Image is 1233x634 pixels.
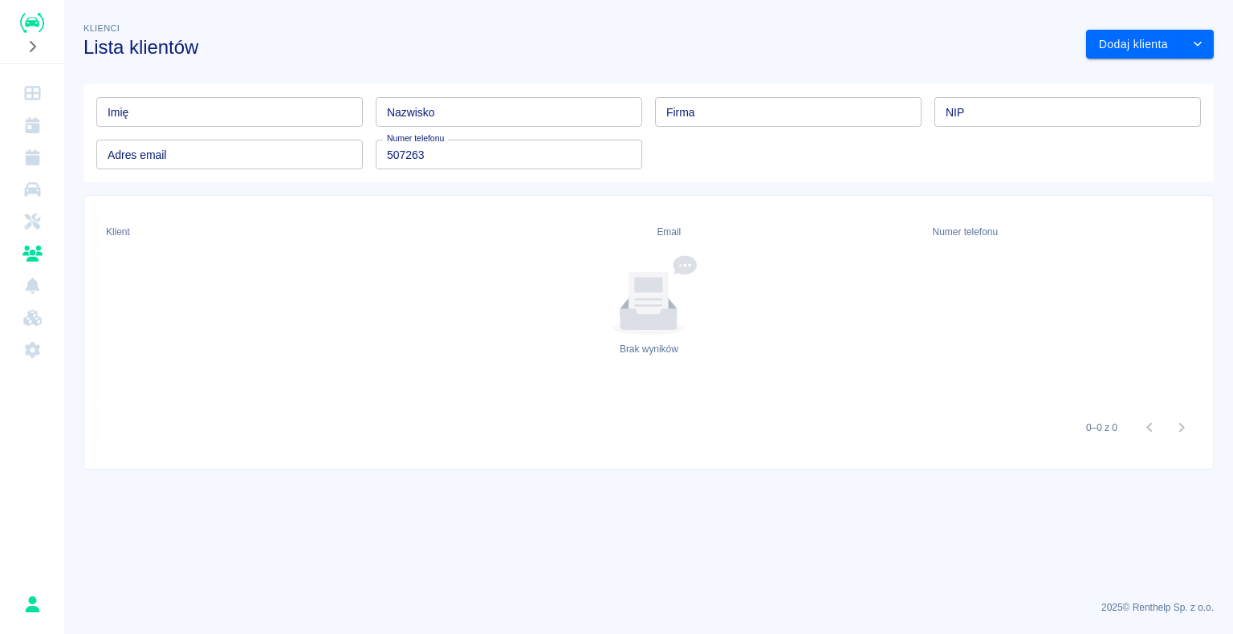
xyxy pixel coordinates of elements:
[6,238,58,270] a: Klienci
[15,587,49,621] button: Rafał Płaza
[6,109,58,141] a: Kalendarz
[6,77,58,109] a: Dashboard
[20,13,44,33] img: Renthelp
[20,36,44,57] button: Rozwiń nawigację
[387,132,444,144] label: Numer telefonu
[6,270,58,302] a: Powiadomienia
[6,205,58,238] a: Serwisy
[649,209,924,254] div: Email
[83,600,1214,615] p: 2025 © Renthelp Sp. z o.o.
[6,173,58,205] a: Flota
[6,334,58,366] a: Ustawienia
[83,36,1073,59] h3: Lista klientów
[1086,30,1182,59] button: Dodaj klienta
[98,209,649,254] div: Klient
[657,209,681,254] div: Email
[106,209,130,254] div: Klient
[6,302,58,334] a: Widget WWW
[620,342,678,356] div: Brak wyników
[83,23,120,33] span: Klienci
[933,209,998,254] div: Numer telefonu
[1086,421,1117,435] p: 0–0 z 0
[6,141,58,173] a: Rezerwacje
[1182,30,1214,59] button: drop-down
[925,209,1200,254] div: Numer telefonu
